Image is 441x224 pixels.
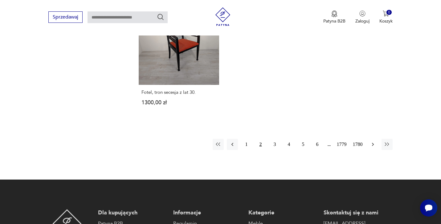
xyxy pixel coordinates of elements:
p: Kategorie [248,209,317,217]
div: 0 [386,10,392,15]
button: Patyna B2B [323,10,345,24]
a: Fotel, tron secesja z lat 30.Fotel, tron secesja z lat 30.1300,00 zł [139,4,219,117]
p: 1300,00 zł [141,100,216,105]
button: 4 [284,139,295,150]
iframe: Smartsupp widget button [420,199,437,217]
img: Patyna - sklep z meblami i dekoracjami vintage [214,7,232,26]
button: Zaloguj [355,10,370,24]
p: Patyna B2B [323,18,345,24]
button: Sprzedawaj [48,11,83,23]
p: Koszyk [379,18,393,24]
button: 1780 [351,139,364,150]
button: 0Koszyk [379,10,393,24]
img: Ikonka użytkownika [359,10,365,17]
img: Ikona koszyka [383,10,389,17]
button: Szukaj [157,13,164,21]
p: Skontaktuj się z nami [324,209,393,217]
a: Sprzedawaj [48,15,83,20]
button: 1 [241,139,252,150]
p: Informacje [173,209,242,217]
button: 3 [269,139,280,150]
button: 5 [298,139,309,150]
p: Zaloguj [355,18,370,24]
h3: Fotel, tron secesja z lat 30. [141,90,216,95]
a: Ikona medaluPatyna B2B [323,10,345,24]
button: 1779 [335,139,348,150]
button: 6 [312,139,323,150]
button: 2 [255,139,266,150]
img: Ikona medalu [331,10,337,17]
p: Dla kupujących [98,209,167,217]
